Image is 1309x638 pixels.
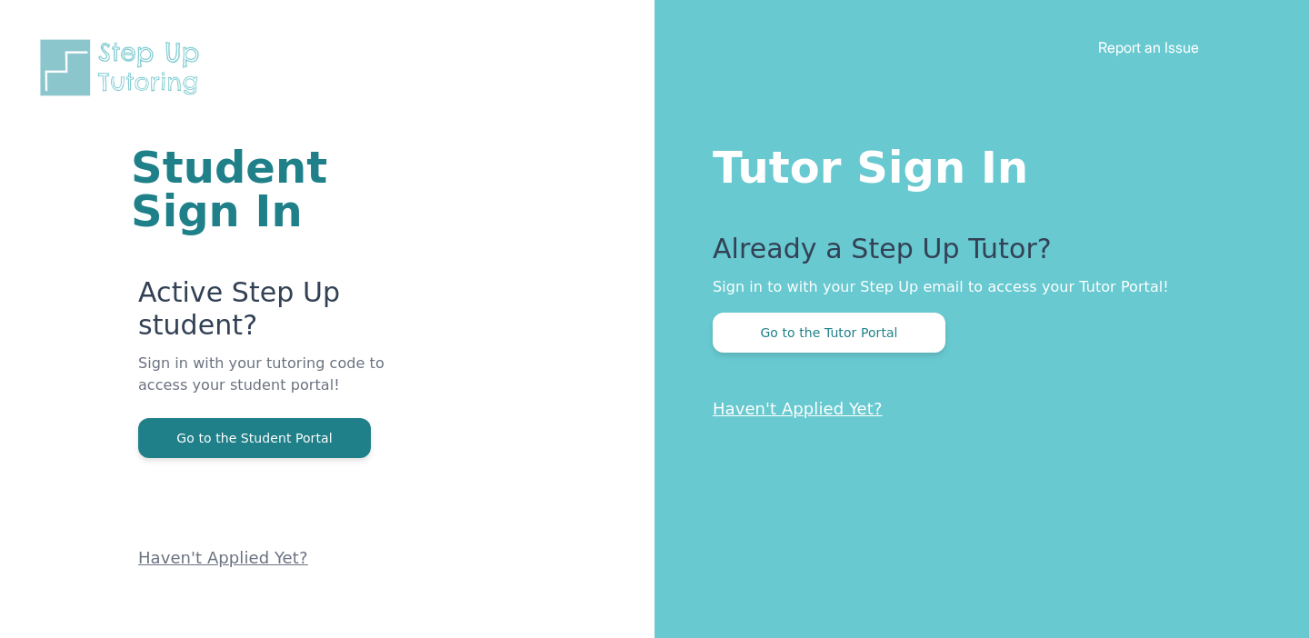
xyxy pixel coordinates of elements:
button: Go to the Tutor Portal [713,313,945,353]
p: Sign in to with your Step Up email to access your Tutor Portal! [713,276,1236,298]
a: Haven't Applied Yet? [138,548,308,567]
h1: Student Sign In [131,145,436,233]
a: Go to the Tutor Portal [713,324,945,341]
button: Go to the Student Portal [138,418,371,458]
a: Haven't Applied Yet? [713,399,883,418]
a: Report an Issue [1098,38,1199,56]
img: Step Up Tutoring horizontal logo [36,36,211,99]
p: Sign in with your tutoring code to access your student portal! [138,353,436,418]
p: Already a Step Up Tutor? [713,233,1236,276]
p: Active Step Up student? [138,276,436,353]
a: Go to the Student Portal [138,429,371,446]
h1: Tutor Sign In [713,138,1236,189]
